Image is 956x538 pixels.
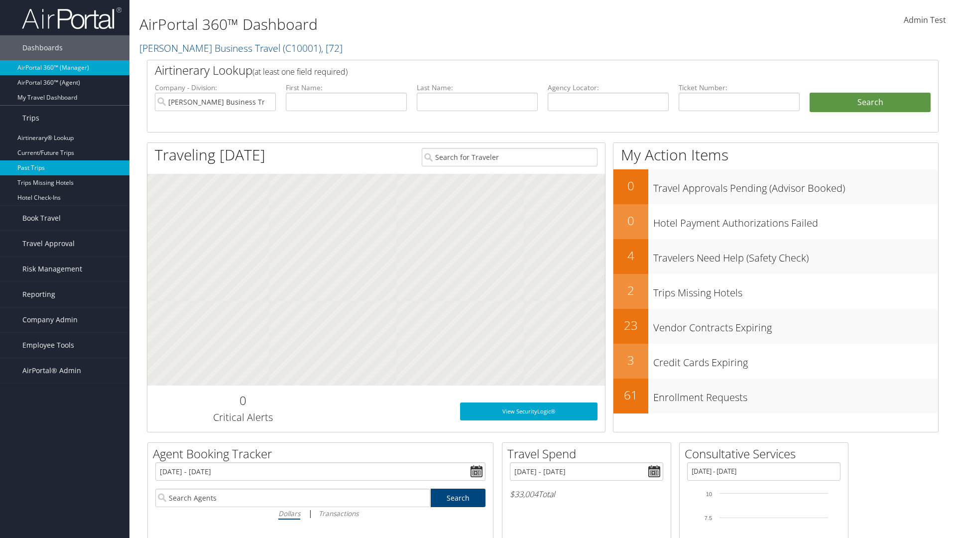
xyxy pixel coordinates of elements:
[22,231,75,256] span: Travel Approval
[321,41,343,55] span: , [ 72 ]
[510,489,663,500] h6: Total
[155,62,865,79] h2: Airtinerary Lookup
[613,169,938,204] a: 0Travel Approvals Pending (Advisor Booked)
[613,274,938,309] a: 2Trips Missing Hotels
[653,351,938,370] h3: Credit Cards Expiring
[613,317,648,334] h2: 23
[22,106,39,131] span: Trips
[679,83,800,93] label: Ticket Number:
[22,358,81,383] span: AirPortal® Admin
[22,307,78,332] span: Company Admin
[653,176,938,195] h3: Travel Approvals Pending (Advisor Booked)
[653,386,938,404] h3: Enrollment Requests
[510,489,538,500] span: $33,004
[22,35,63,60] span: Dashboards
[139,41,343,55] a: [PERSON_NAME] Business Travel
[283,41,321,55] span: ( C10001 )
[286,83,407,93] label: First Name:
[613,204,938,239] a: 0Hotel Payment Authorizations Failed
[548,83,669,93] label: Agency Locator:
[460,403,597,420] a: View SecurityLogic®
[685,445,848,462] h2: Consultative Services
[810,93,931,113] button: Search
[904,5,946,36] a: Admin Test
[613,379,938,413] a: 61Enrollment Requests
[613,247,648,264] h2: 4
[155,392,331,409] h2: 0
[155,507,485,520] div: |
[155,489,430,507] input: Search Agents
[613,144,938,165] h1: My Action Items
[705,515,712,521] tspan: 7.5
[252,66,348,77] span: (at least one field required)
[139,14,677,35] h1: AirPortal 360™ Dashboard
[22,206,61,231] span: Book Travel
[653,316,938,335] h3: Vendor Contracts Expiring
[153,445,493,462] h2: Agent Booking Tracker
[613,344,938,379] a: 3Credit Cards Expiring
[706,491,712,497] tspan: 10
[417,83,538,93] label: Last Name:
[22,6,121,30] img: airportal-logo.png
[155,144,265,165] h1: Traveling [DATE]
[22,257,82,281] span: Risk Management
[904,14,946,25] span: Admin Test
[653,246,938,265] h3: Travelers Need Help (Safety Check)
[507,445,671,462] h2: Travel Spend
[613,212,648,229] h2: 0
[613,387,648,403] h2: 61
[22,282,55,307] span: Reporting
[155,83,276,93] label: Company - Division:
[613,177,648,194] h2: 0
[653,211,938,230] h3: Hotel Payment Authorizations Failed
[613,352,648,369] h2: 3
[431,489,486,507] a: Search
[155,410,331,424] h3: Critical Alerts
[613,309,938,344] a: 23Vendor Contracts Expiring
[22,333,74,358] span: Employee Tools
[613,282,648,299] h2: 2
[422,148,597,166] input: Search for Traveler
[653,281,938,300] h3: Trips Missing Hotels
[319,509,358,518] i: Transactions
[278,509,300,518] i: Dollars
[613,239,938,274] a: 4Travelers Need Help (Safety Check)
